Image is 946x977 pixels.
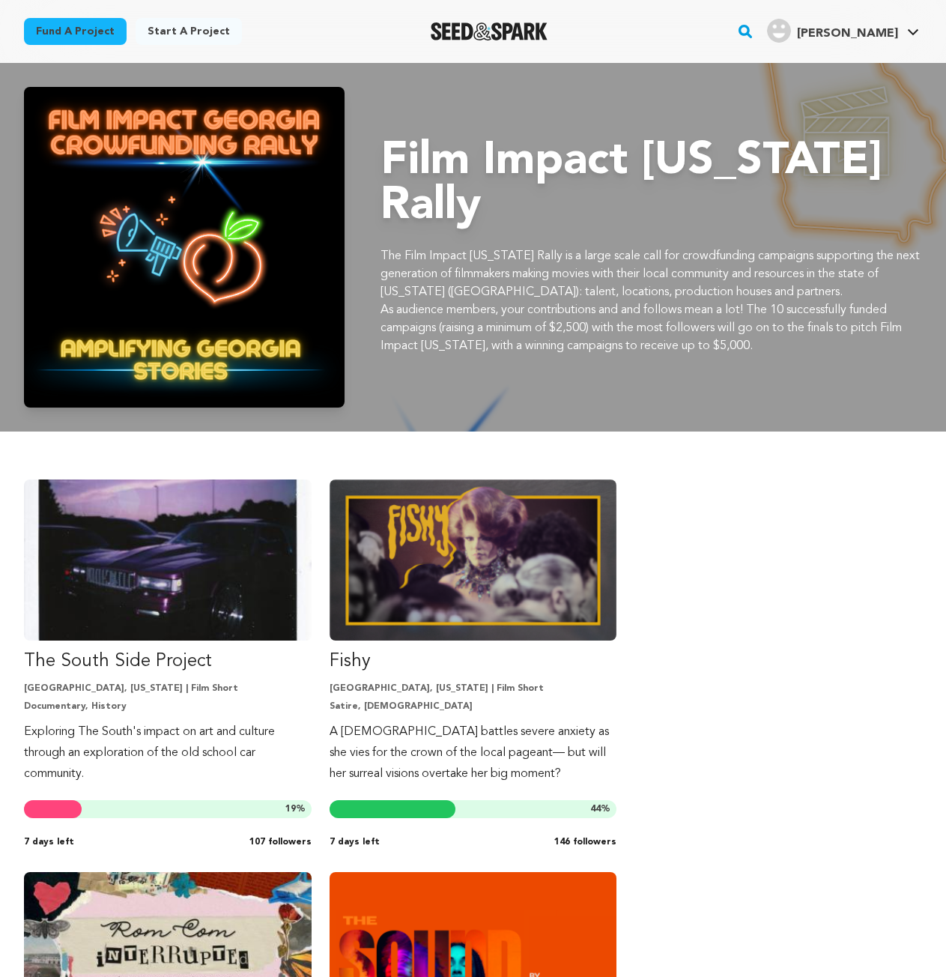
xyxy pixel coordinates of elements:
[136,18,242,45] a: Start a project
[285,805,296,814] span: 19
[330,836,380,848] span: 7 days left
[764,16,922,47] span: Braun T.'s Profile
[330,701,617,713] p: Satire, [DEMOGRAPHIC_DATA]
[380,139,922,229] h1: Film Impact [US_STATE] Rally
[24,701,312,713] p: Documentary, History
[330,480,617,784] a: Fund Fishy
[24,683,312,695] p: [GEOGRAPHIC_DATA], [US_STATE] | Film Short
[797,28,898,40] span: [PERSON_NAME]
[431,22,548,40] a: Seed&Spark Homepage
[380,247,922,301] p: The Film Impact [US_STATE] Rally is a large scale call for crowdfunding campaigns supporting the ...
[431,22,548,40] img: Seed&Spark Logo Dark Mode
[24,87,345,408] img: Film Impact Georgia Rally
[24,480,312,784] a: Fund The South Side Project
[24,836,74,848] span: 7 days left
[380,301,922,355] p: As audience members, your contributions and and follows mean a lot! The 10 successfully funded ca...
[767,19,898,43] div: Braun T.'s Profile
[767,19,791,43] img: user.png
[764,16,922,43] a: Braun T.'s Profile
[330,722,617,784] p: A [DEMOGRAPHIC_DATA] battles severe anxiety as she vies for the crown of the local pageant— but w...
[24,722,312,784] p: Exploring The South's impact on art and culture through an exploration of the old school car comm...
[590,805,601,814] span: 44
[330,650,617,674] p: Fishy
[554,836,616,848] span: 146 followers
[249,836,312,848] span: 107 followers
[330,683,617,695] p: [GEOGRAPHIC_DATA], [US_STATE] | Film Short
[590,803,610,815] span: %
[24,18,127,45] a: Fund a project
[285,803,306,815] span: %
[24,650,312,674] p: The South Side Project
